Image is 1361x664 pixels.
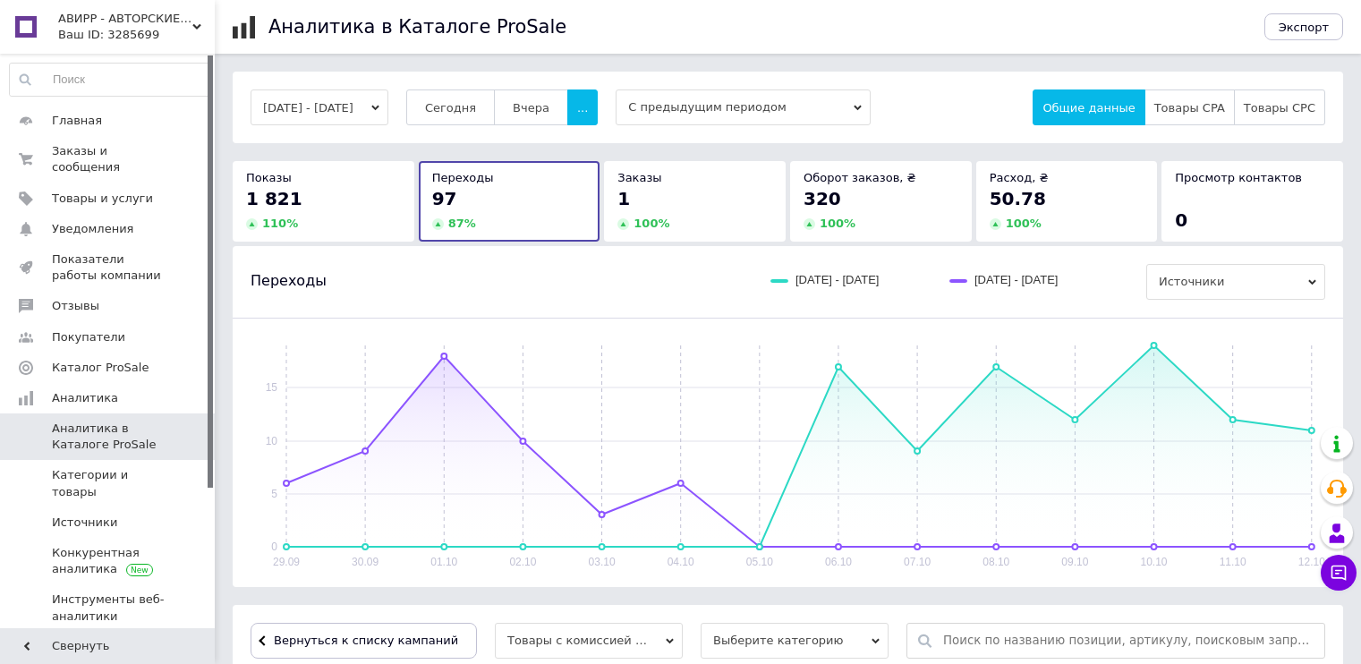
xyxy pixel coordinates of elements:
span: Сегодня [425,101,476,115]
text: 15 [266,381,278,394]
button: Товары CPC [1234,89,1325,125]
button: Вернуться к списку кампаний [251,623,477,659]
span: 100 % [1006,217,1042,230]
text: 30.09 [352,556,379,568]
button: [DATE] - [DATE] [251,89,388,125]
input: Поиск [10,64,210,96]
span: Источники [1146,264,1325,300]
span: Покупатели [52,329,125,345]
text: 07.10 [904,556,931,568]
span: Расход, ₴ [990,171,1049,184]
span: АВИРР - АВТОРСКИЕ ВЯЗАНЫЕ ИЗДЕЛИЯ РУЧНОЙ РАБОТЫ [58,11,192,27]
span: Аналитика в Каталоге ProSale [52,421,166,453]
span: Показатели работы компании [52,251,166,284]
span: Категории и товары [52,467,166,499]
text: 03.10 [589,556,616,568]
text: 5 [271,488,277,500]
input: Поиск по названию позиции, артикулу, поисковым запросам [943,624,1315,658]
span: Товары CPA [1154,101,1225,115]
span: Товары и услуги [52,191,153,207]
span: Вчера [513,101,549,115]
span: Экспорт [1279,21,1329,34]
span: 100 % [820,217,855,230]
span: Показы [246,171,292,184]
button: ... [567,89,598,125]
text: 02.10 [509,556,536,568]
span: С предыдущим периодом [616,89,871,125]
span: Выберите категорию [701,623,889,659]
span: Общие данные [1042,101,1135,115]
span: Источники [52,515,117,531]
span: Товары с комиссией за заказ [495,623,683,659]
button: Общие данные [1033,89,1144,125]
span: 1 [617,188,630,209]
span: 97 [432,188,457,209]
span: Отзывы [52,298,99,314]
text: 0 [271,541,277,553]
text: 06.10 [825,556,852,568]
span: Переходы [432,171,494,184]
span: Заказы и сообщения [52,143,166,175]
text: 10.10 [1141,556,1168,568]
span: Уведомления [52,221,133,237]
text: 11.10 [1220,556,1246,568]
text: 05.10 [746,556,773,568]
span: Вернуться к списку кампаний [274,634,458,647]
text: 01.10 [430,556,457,568]
span: 1 821 [246,188,302,209]
span: Главная [52,113,102,129]
span: Просмотр контактов [1175,171,1302,184]
span: 320 [804,188,841,209]
text: 08.10 [982,556,1009,568]
text: 10 [266,435,278,447]
span: Заказы [617,171,661,184]
text: 04.10 [668,556,694,568]
text: 29.09 [273,556,300,568]
span: Инструменты веб-аналитики [52,592,166,624]
button: Сегодня [406,89,495,125]
button: Экспорт [1264,13,1343,40]
span: 87 % [448,217,476,230]
span: 50.78 [990,188,1046,209]
span: Аналитика [52,390,118,406]
button: Чат с покупателем [1321,555,1357,591]
span: Переходы [251,271,327,291]
span: Оборот заказов, ₴ [804,171,916,184]
span: 110 % [262,217,298,230]
span: Каталог ProSale [52,360,149,376]
button: Вчера [494,89,568,125]
text: 12.10 [1298,556,1325,568]
h1: Аналитика в Каталоге ProSale [268,16,566,38]
div: Ваш ID: 3285699 [58,27,215,43]
span: Конкурентная аналитика [52,545,166,577]
span: ... [577,101,588,115]
span: Товары CPC [1244,101,1315,115]
span: 0 [1175,209,1187,231]
button: Товары CPA [1144,89,1235,125]
span: 100 % [634,217,669,230]
text: 09.10 [1061,556,1088,568]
